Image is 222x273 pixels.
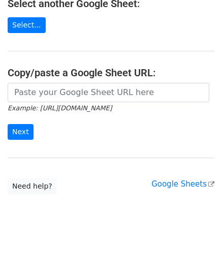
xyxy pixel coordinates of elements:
small: Example: [URL][DOMAIN_NAME] [8,104,112,112]
a: Select... [8,17,46,33]
input: Next [8,124,34,140]
a: Google Sheets [151,179,214,189]
input: Paste your Google Sheet URL here [8,83,209,102]
h4: Copy/paste a Google Sheet URL: [8,67,214,79]
a: Need help? [8,178,57,194]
